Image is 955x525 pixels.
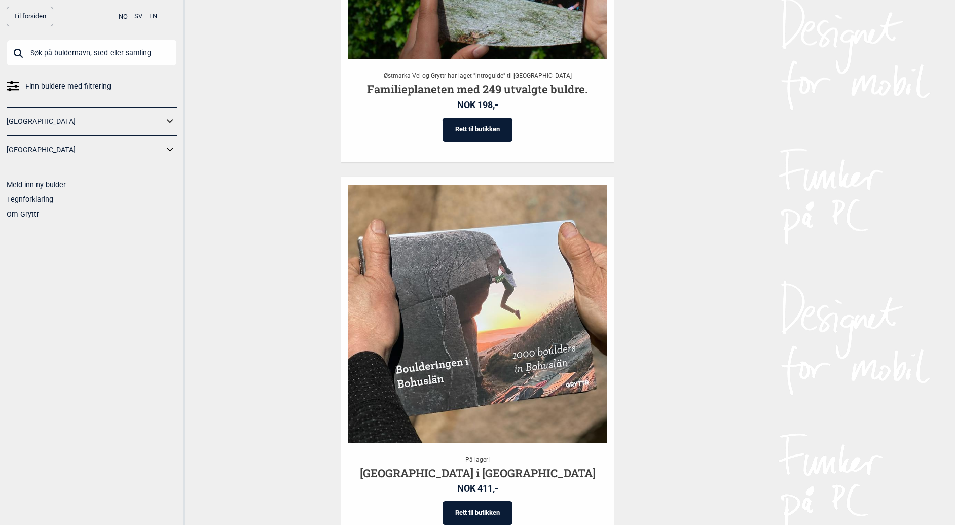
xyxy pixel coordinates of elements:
[348,82,607,97] h2: Familieplaneten med 249 utvalgte buldre.
[7,40,177,66] input: Søk på buldernavn, sted eller samling
[7,195,53,203] a: Tegnforklaring
[7,114,164,129] a: [GEOGRAPHIC_DATA]
[348,185,607,443] img: Omslag bouldering i bohuslen kvadrat
[119,7,128,27] button: NO
[7,210,39,218] a: Om Gryttr
[348,481,607,496] p: NOK 411,-
[348,453,607,466] p: På lager!
[7,7,53,26] a: Til forsiden
[7,143,164,157] a: [GEOGRAPHIC_DATA]
[7,79,177,94] a: Finn buldere med filtrering
[443,118,512,142] a: Rett til butikken
[443,501,512,525] a: Rett til butikken
[348,69,607,82] p: Østmarka Vel og Gryttr har laget "introguide" til [GEOGRAPHIC_DATA]
[149,7,157,26] button: EN
[134,7,142,26] button: SV
[7,181,66,189] a: Meld inn ny bulder
[348,97,607,113] p: NOK 198,-
[25,79,111,94] span: Finn buldere med filtrering
[348,466,607,481] h2: [GEOGRAPHIC_DATA] i [GEOGRAPHIC_DATA]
